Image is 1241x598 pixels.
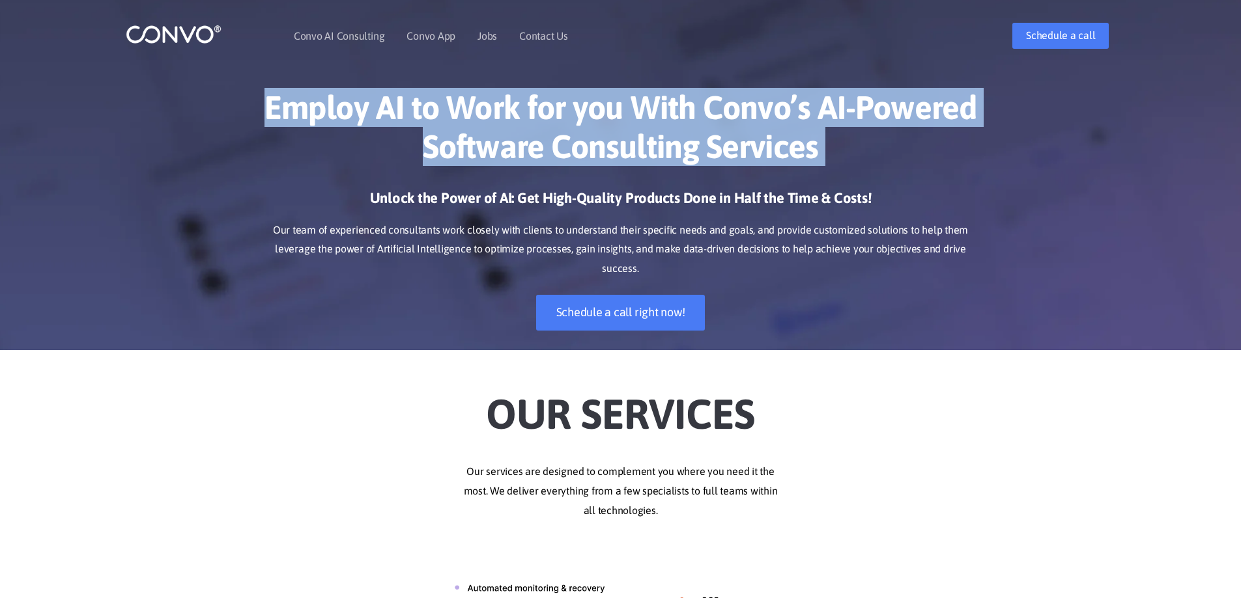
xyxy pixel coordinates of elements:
img: logo_1.png [126,24,221,44]
a: Convo App [407,31,455,41]
p: Our team of experienced consultants work closely with clients to understand their specific needs ... [259,221,982,279]
a: Schedule a call [1012,23,1109,49]
h1: Employ AI to Work for you With Convo’s AI-Powered Software Consulting Services [259,88,982,176]
a: Schedule a call right now! [536,295,706,331]
a: Jobs [478,31,497,41]
a: Contact Us [519,31,568,41]
a: Convo AI Consulting [294,31,384,41]
h2: Our Services [259,370,982,442]
h3: Unlock the Power of AI: Get High-Quality Products Done in Half the Time & Costs! [259,189,982,217]
p: Our services are designed to complement you where you need it the most. We deliver everything fro... [259,462,982,521]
